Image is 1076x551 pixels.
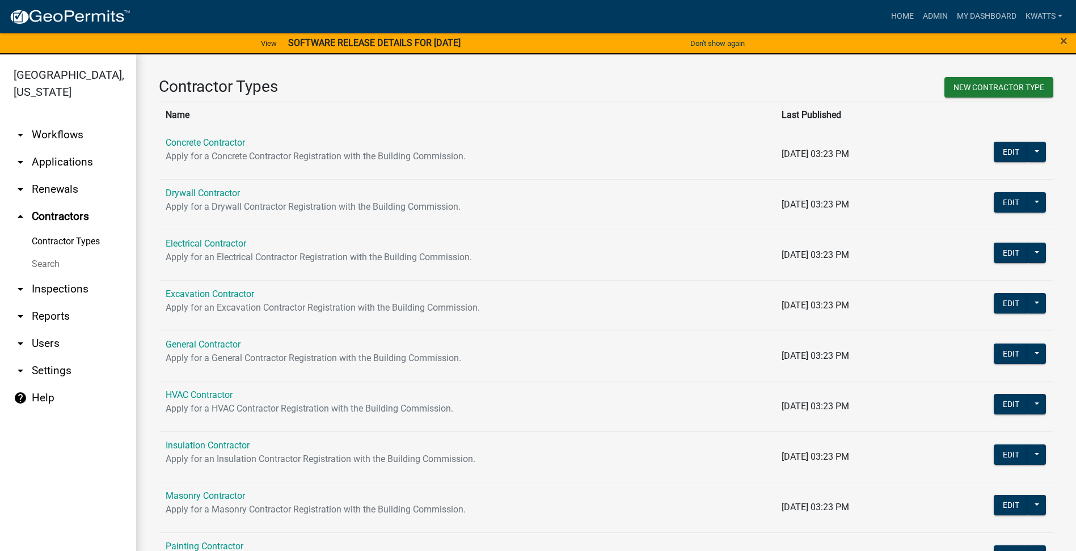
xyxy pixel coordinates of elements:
span: [DATE] 03:23 PM [782,401,849,412]
a: Masonry Contractor [166,490,245,501]
a: HVAC Contractor [166,389,233,400]
i: help [14,391,27,405]
a: View [256,34,281,53]
span: [DATE] 03:23 PM [782,149,849,159]
i: arrow_drop_down [14,183,27,196]
a: Electrical Contractor [166,238,246,249]
i: arrow_drop_down [14,282,27,296]
span: [DATE] 03:23 PM [782,300,849,311]
a: Excavation Contractor [166,289,254,299]
i: arrow_drop_down [14,128,27,142]
a: Admin [918,6,952,27]
span: [DATE] 03:23 PM [782,199,849,210]
span: [DATE] 03:23 PM [782,451,849,462]
button: New Contractor Type [944,77,1053,98]
th: Name [159,101,775,129]
a: Concrete Contractor [166,137,245,148]
a: General Contractor [166,339,240,350]
span: × [1060,33,1067,49]
span: [DATE] 03:23 PM [782,502,849,512]
p: Apply for a Concrete Contractor Registration with the Building Commission. [166,150,768,163]
p: Apply for a HVAC Contractor Registration with the Building Commission. [166,402,768,416]
p: Apply for an Insulation Contractor Registration with the Building Commission. [166,452,768,466]
button: Edit [994,243,1028,263]
p: Apply for a Drywall Contractor Registration with the Building Commission. [166,200,768,214]
th: Last Published [775,101,927,129]
span: [DATE] 03:23 PM [782,249,849,260]
a: Kwatts [1021,6,1067,27]
i: arrow_drop_down [14,310,27,323]
button: Edit [994,444,1028,465]
a: Drywall Contractor [166,188,240,198]
a: My Dashboard [952,6,1021,27]
button: Edit [994,394,1028,414]
p: Apply for a General Contractor Registration with the Building Commission. [166,351,768,365]
button: Edit [994,495,1028,515]
h3: Contractor Types [159,77,598,96]
button: Close [1060,34,1067,48]
i: arrow_drop_up [14,210,27,223]
a: Home [887,6,918,27]
button: Edit [994,344,1028,364]
button: Edit [994,293,1028,313]
p: Apply for an Electrical Contractor Registration with the Building Commission. [166,251,768,264]
i: arrow_drop_down [14,155,27,169]
p: Apply for an Excavation Contractor Registration with the Building Commission. [166,301,768,315]
button: Edit [994,192,1028,213]
button: Edit [994,142,1028,162]
i: arrow_drop_down [14,364,27,378]
a: Insulation Contractor [166,440,250,451]
p: Apply for a Masonry Contractor Registration with the Building Commission. [166,503,768,516]
span: [DATE] 03:23 PM [782,350,849,361]
button: Don't show again [686,34,749,53]
strong: SOFTWARE RELEASE DETAILS FOR [DATE] [288,37,461,48]
i: arrow_drop_down [14,337,27,350]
